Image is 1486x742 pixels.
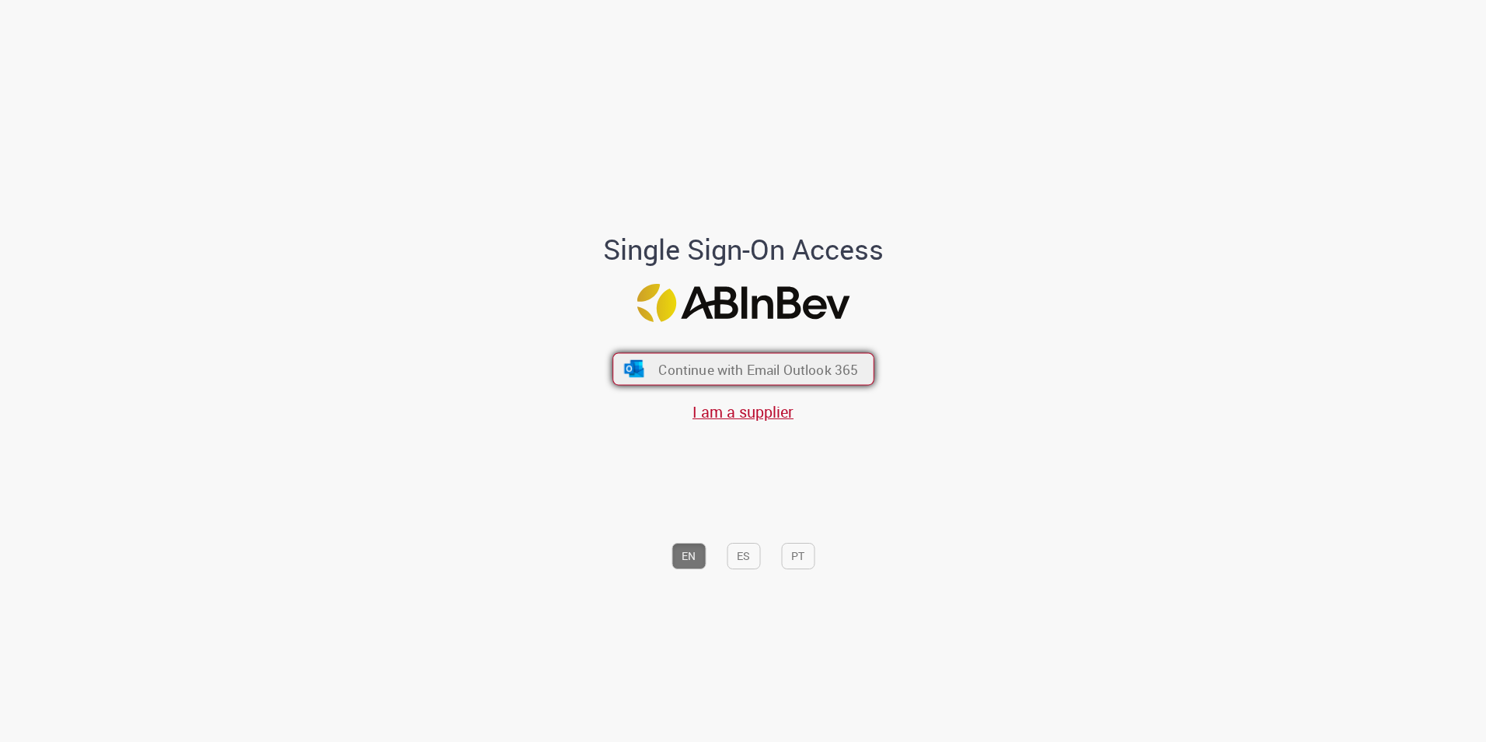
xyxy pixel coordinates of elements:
[623,360,645,377] img: ícone Azure/Microsoft 360
[727,543,760,569] button: ES
[528,234,959,265] h1: Single Sign-On Access
[658,360,858,378] span: Continue with Email Outlook 365
[671,543,706,569] button: EN
[637,284,849,322] img: Logo ABInBev
[612,352,874,385] button: ícone Azure/Microsoft 360 Continue with Email Outlook 365
[781,543,815,569] button: PT
[692,401,794,422] a: I am a supplier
